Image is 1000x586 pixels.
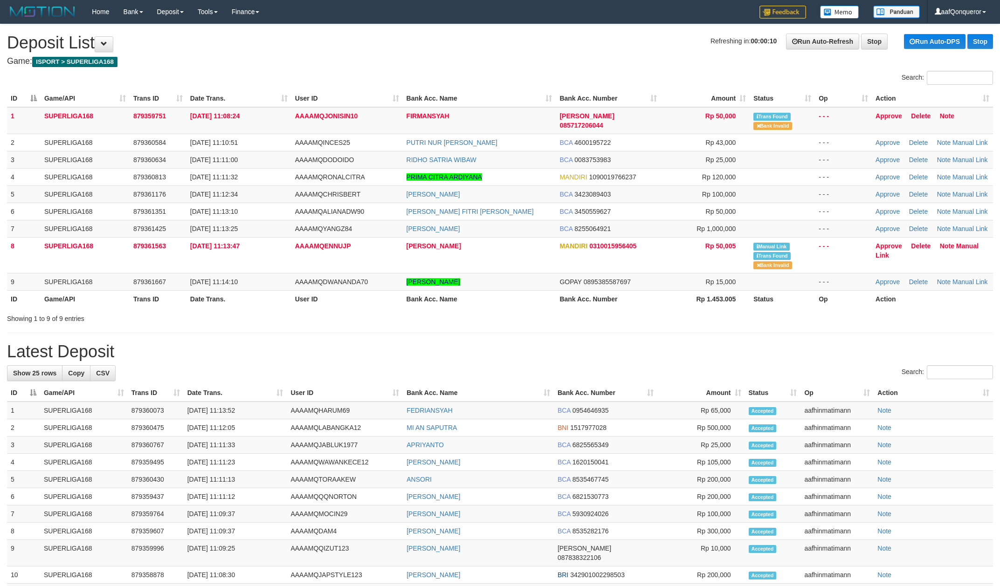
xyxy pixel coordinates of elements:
h1: Latest Deposit [7,342,993,361]
td: SUPERLIGA168 [40,419,128,436]
span: 879361667 [133,278,166,286]
a: Note [937,208,951,215]
td: SUPERLIGA168 [40,540,128,566]
a: [PERSON_NAME] [407,191,460,198]
span: Copy 4600195722 to clipboard [574,139,611,146]
td: AAAAMQHARUM69 [287,402,403,419]
a: Approve [876,139,900,146]
a: Show 25 rows [7,365,62,381]
a: Approve [876,156,900,164]
span: Rp 120,000 [702,173,736,181]
span: [DATE] 11:13:10 [190,208,238,215]
td: aafhinmatimann [800,488,874,505]
th: Game/API [41,290,130,307]
a: Run Auto-Refresh [786,34,859,49]
span: Rp 43,000 [706,139,736,146]
span: [PERSON_NAME] [558,545,611,552]
td: aafhinmatimann [800,540,874,566]
th: Bank Acc. Name: activate to sort column ascending [403,384,554,402]
td: Rp 25,000 [657,436,745,454]
span: Copy 3423089403 to clipboard [574,191,611,198]
th: Action: activate to sort column ascending [874,384,993,402]
span: 879361351 [133,208,166,215]
td: 2 [7,419,40,436]
td: 1 [7,107,41,134]
td: [DATE] 11:11:33 [184,436,287,454]
span: MANDIRI [559,242,587,250]
span: Copy 6821530773 to clipboard [572,493,609,500]
span: Rp 1,000,000 [697,225,736,232]
a: Delete [909,173,928,181]
a: FIRMANSYAH [407,112,449,120]
span: BCA [558,441,571,449]
span: Rp 100,000 [702,191,736,198]
td: - - - [815,237,872,273]
a: Manual Link [952,173,988,181]
span: 879359751 [133,112,166,120]
span: AAAAMQDWANANDA70 [295,278,368,286]
input: Search: [927,365,993,379]
th: Trans ID: activate to sort column ascending [128,384,184,402]
a: Approve [876,242,902,250]
td: SUPERLIGA168 [40,436,128,454]
a: Copy [62,365,90,381]
span: Similar transaction found [753,113,791,121]
a: Manual Link [952,191,988,198]
span: [DATE] 11:13:25 [190,225,238,232]
span: Accepted [749,424,777,432]
a: [PERSON_NAME] [407,225,460,232]
span: Accepted [749,476,777,484]
th: Bank Acc. Number: activate to sort column ascending [554,384,657,402]
td: - - - [815,107,872,134]
a: Manual Link [952,156,988,164]
td: aafhinmatimann [800,454,874,471]
a: Note [877,545,891,552]
td: AAAAMQWAWANKECE12 [287,454,403,471]
td: aafhinmatimann [800,471,874,488]
span: [DATE] 11:08:24 [190,112,240,120]
th: ID: activate to sort column descending [7,90,41,107]
span: Copy 1517977028 to clipboard [570,424,607,431]
a: Delete [909,156,928,164]
span: Show 25 rows [13,369,56,377]
th: Bank Acc. Name: activate to sort column ascending [403,90,556,107]
td: SUPERLIGA168 [41,134,130,151]
th: Op: activate to sort column ascending [800,384,874,402]
span: BCA [558,476,571,483]
td: [DATE] 11:13:52 [184,402,287,419]
th: Status: activate to sort column ascending [745,384,801,402]
th: Trans ID: activate to sort column ascending [130,90,186,107]
td: 6 [7,488,40,505]
td: [DATE] 11:09:37 [184,523,287,540]
span: BCA [558,493,571,500]
span: AAAAMQRONALCITRA [295,173,365,181]
td: - - - [815,273,872,290]
td: Rp 10,000 [657,540,745,566]
td: [DATE] 11:11:23 [184,454,287,471]
span: BCA [558,458,571,466]
span: Bank is not match [753,122,792,130]
td: 5 [7,185,41,203]
td: Rp 100,000 [657,505,745,523]
th: Action [872,290,993,307]
span: Copy 1620150041 to clipboard [572,458,609,466]
td: AAAAMQTORAAKEW [287,471,403,488]
a: Note [937,225,951,232]
span: BCA [559,225,572,232]
div: Showing 1 to 9 of 9 entries [7,310,410,323]
td: 1 [7,402,40,419]
a: Stop [967,34,993,49]
td: SUPERLIGA168 [41,168,130,185]
span: BCA [559,139,572,146]
h1: Deposit List [7,34,993,52]
label: Search: [902,71,993,85]
span: Refreshing in: [710,37,777,45]
a: Note [877,493,891,500]
td: - - - [815,185,872,203]
a: Delete [909,225,928,232]
th: Rp 1.453.005 [661,290,750,307]
span: [DATE] 11:14:10 [190,278,238,286]
a: Manual Link [952,225,988,232]
a: Run Auto-DPS [904,34,966,49]
a: Manual Link [952,208,988,215]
